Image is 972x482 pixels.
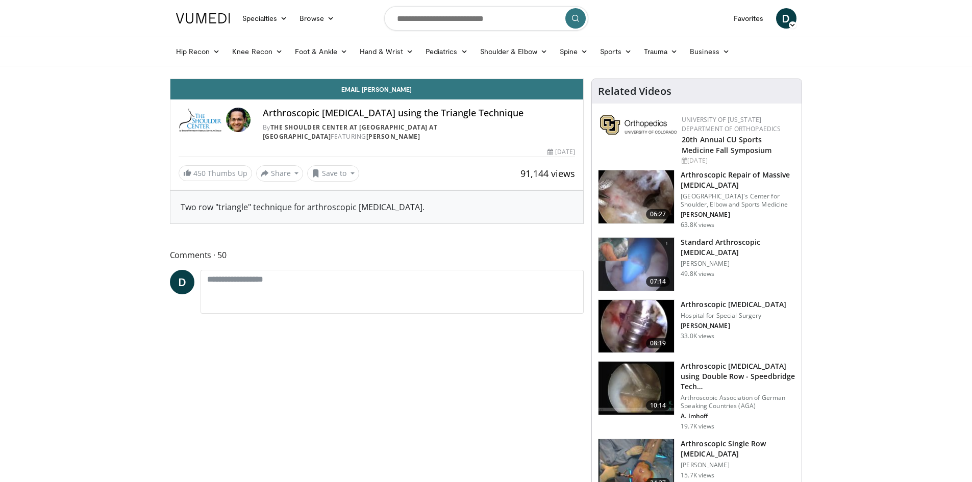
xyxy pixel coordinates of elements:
[598,299,795,353] a: 08:19 Arthroscopic [MEDICAL_DATA] Hospital for Special Surgery [PERSON_NAME] 33.0K views
[293,8,340,29] a: Browse
[181,201,574,213] div: Two row "triangle" technique for arthroscopic [MEDICAL_DATA].
[176,13,230,23] img: VuMedi Logo
[728,8,770,29] a: Favorites
[681,299,786,310] h3: Arthroscopic [MEDICAL_DATA]
[598,237,795,291] a: 07:14 Standard Arthroscopic [MEDICAL_DATA] [PERSON_NAME] 49.8K views
[682,135,771,155] a: 20th Annual CU Sports Medicine Fall Symposium
[681,170,795,190] h3: Arthroscopic Repair of Massive [MEDICAL_DATA]
[681,211,795,219] p: [PERSON_NAME]
[170,79,584,99] a: Email [PERSON_NAME]
[599,300,674,353] img: 10051_3.png.150x105_q85_crop-smart_upscale.jpg
[681,461,795,469] p: [PERSON_NAME]
[256,165,304,182] button: Share
[681,312,786,320] p: Hospital for Special Surgery
[384,6,588,31] input: Search topics, interventions
[684,41,736,62] a: Business
[646,209,670,219] span: 06:27
[354,41,419,62] a: Hand & Wrist
[681,270,714,278] p: 49.8K views
[681,394,795,410] p: Arthroscopic Association of German Speaking Countries (AGA)
[179,108,222,132] img: The Shoulder Center at Baylor University Medical Center at Dallas
[307,165,359,182] button: Save to
[598,170,795,229] a: 06:27 Arthroscopic Repair of Massive [MEDICAL_DATA] [GEOGRAPHIC_DATA]'s Center for Shoulder, Elbo...
[599,170,674,223] img: 281021_0002_1.png.150x105_q85_crop-smart_upscale.jpg
[598,361,795,430] a: 10:14 Arthroscopic [MEDICAL_DATA] using Double Row - Speedbridge Tech… Arthroscopic Association o...
[681,237,795,258] h3: Standard Arthroscopic [MEDICAL_DATA]
[520,167,575,180] span: 91,144 views
[599,238,674,291] img: 38854_0000_3.png.150x105_q85_crop-smart_upscale.jpg
[594,41,638,62] a: Sports
[179,165,252,181] a: 450 Thumbs Up
[226,108,251,132] img: Avatar
[547,147,575,157] div: [DATE]
[289,41,354,62] a: Foot & Ankle
[681,422,714,430] p: 19.7K views
[682,156,793,165] div: [DATE]
[554,41,594,62] a: Spine
[681,332,714,340] p: 33.0K views
[646,400,670,411] span: 10:14
[681,322,786,330] p: [PERSON_NAME]
[419,41,474,62] a: Pediatrics
[681,361,795,392] h3: Arthroscopic [MEDICAL_DATA] using Double Row - Speedbridge Tech…
[598,85,671,97] h4: Related Videos
[682,115,781,133] a: University of [US_STATE] Department of Orthopaedics
[226,41,289,62] a: Knee Recon
[776,8,796,29] a: D
[646,338,670,348] span: 08:19
[599,362,674,415] img: 289923_0003_1.png.150x105_q85_crop-smart_upscale.jpg
[474,41,554,62] a: Shoulder & Elbow
[263,123,438,141] a: The Shoulder Center at [GEOGRAPHIC_DATA] at [GEOGRAPHIC_DATA]
[236,8,294,29] a: Specialties
[263,108,575,119] h4: Arthroscopic [MEDICAL_DATA] using the Triangle Technique
[681,412,795,420] p: A. Imhoff
[170,248,584,262] span: Comments 50
[681,439,795,459] h3: Arthroscopic Single Row [MEDICAL_DATA]
[681,471,714,479] p: 15.7K views
[600,115,677,135] img: 355603a8-37da-49b6-856f-e00d7e9307d3.png.150x105_q85_autocrop_double_scale_upscale_version-0.2.png
[638,41,684,62] a: Trauma
[681,192,795,209] p: [GEOGRAPHIC_DATA]'s Center for Shoulder, Elbow and Sports Medicine
[366,132,420,141] a: [PERSON_NAME]
[170,270,194,294] a: D
[681,221,714,229] p: 63.8K views
[263,123,575,141] div: By FEATURING
[193,168,206,178] span: 450
[646,276,670,287] span: 07:14
[170,41,227,62] a: Hip Recon
[681,260,795,268] p: [PERSON_NAME]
